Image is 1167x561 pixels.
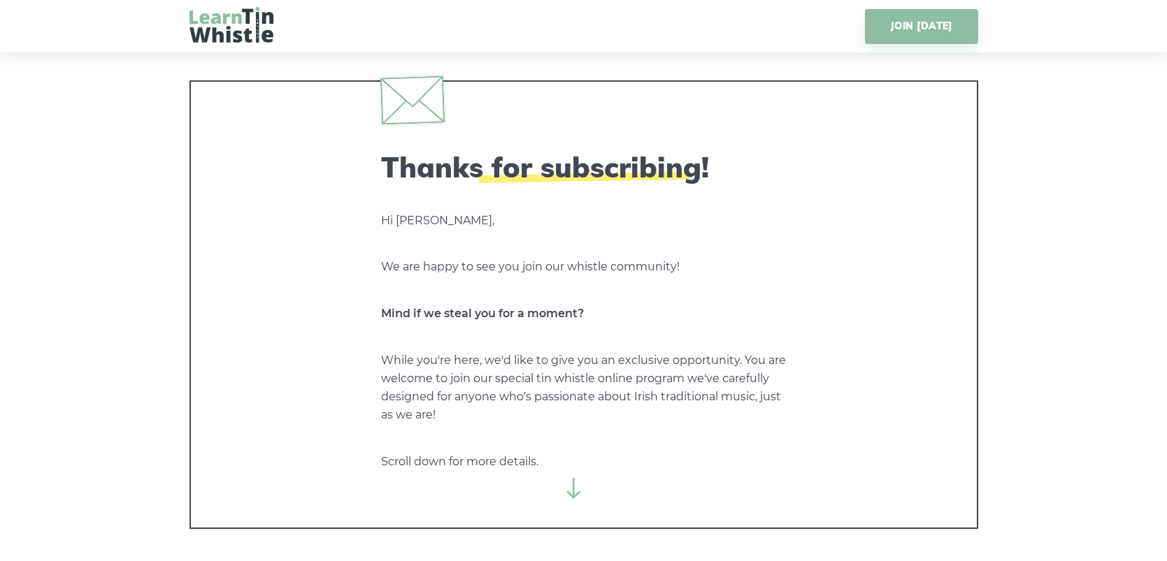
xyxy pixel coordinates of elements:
[381,150,787,184] h2: Thanks for subscribing!
[381,351,787,424] p: While you're here, we'd like to give you an exclusive opportunity. You are welcome to join our sp...
[189,7,273,43] img: LearnTinWhistle.com
[381,258,787,276] p: We are happy to see you join our whistle community!
[380,75,444,124] img: envelope.svg
[865,9,978,44] a: JOIN [DATE]
[381,212,787,230] p: Hi [PERSON_NAME],
[381,307,584,320] strong: Mind if we steal you for a moment?
[381,453,787,471] p: Scroll down for more details.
